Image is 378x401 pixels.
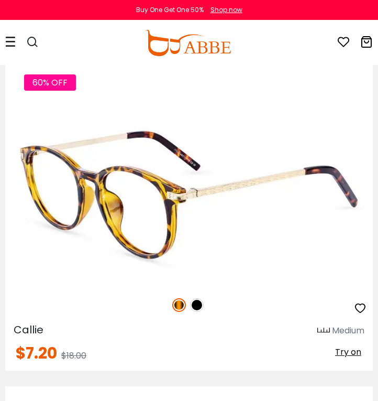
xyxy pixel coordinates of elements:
img: abbeglasses.com [145,30,231,56]
img: Black [190,298,204,312]
span: Try on [335,346,361,358]
span: $18.00 [61,350,86,362]
div: Shop now [210,5,242,15]
div: Buy One Get One 50% [136,5,204,15]
span: 60% OFF [24,74,76,91]
button: Try on [332,345,364,359]
img: Tortoise [172,298,186,312]
span: $7.20 [16,342,57,364]
a: Shop now [205,5,242,14]
span: Callie [14,322,43,337]
img: Tortoise Callie - Combination ,Universal Bridge Fit [5,103,373,287]
img: size ruler [317,327,330,335]
div: Medium [332,324,364,337]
